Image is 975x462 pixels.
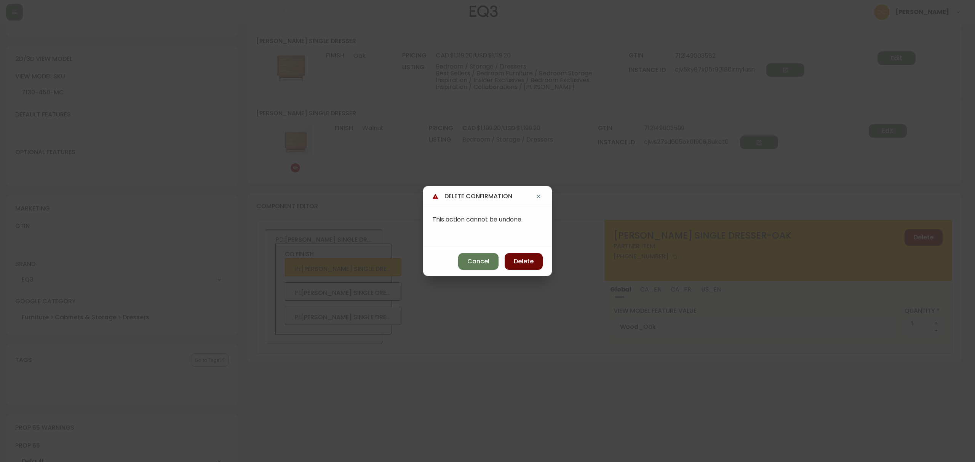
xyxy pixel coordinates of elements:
span: Delete [514,257,534,266]
button: Delete [505,253,543,270]
span: Cancel [467,257,489,266]
span: This action cannot be undone. [432,215,523,224]
button: Cancel [458,253,499,270]
h4: delete confirmation [444,192,534,201]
